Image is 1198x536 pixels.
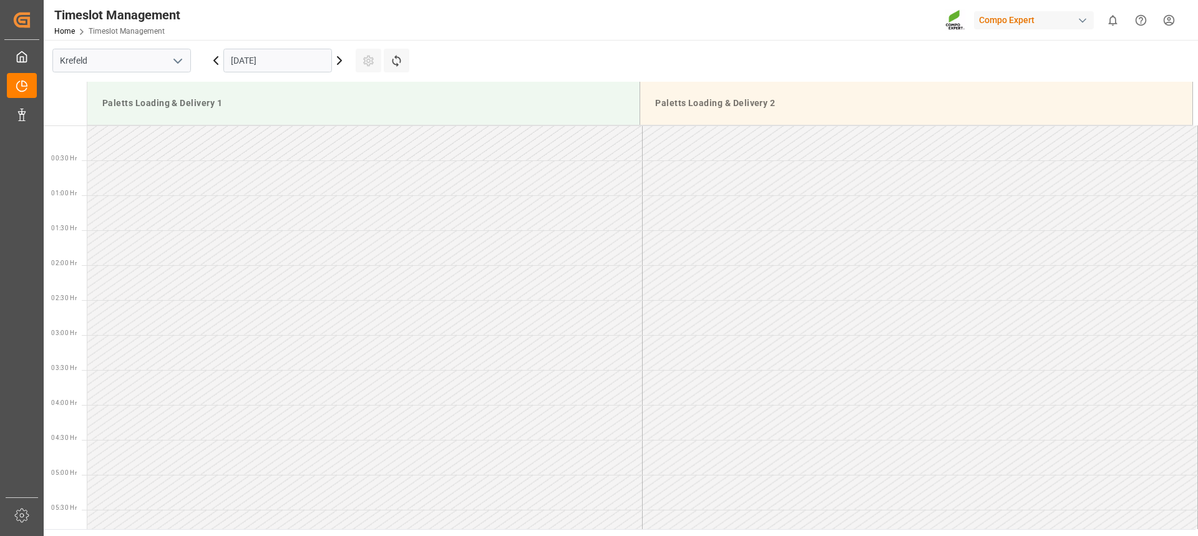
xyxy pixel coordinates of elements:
[51,504,77,511] span: 05:30 Hr
[52,49,191,72] input: Type to search/select
[51,155,77,162] span: 00:30 Hr
[51,295,77,301] span: 02:30 Hr
[54,27,75,36] a: Home
[51,329,77,336] span: 03:00 Hr
[97,92,630,115] div: Paletts Loading & Delivery 1
[54,6,180,24] div: Timeslot Management
[945,9,965,31] img: Screenshot%202023-09-29%20at%2010.02.21.png_1712312052.png
[650,92,1182,115] div: Paletts Loading & Delivery 2
[51,260,77,266] span: 02:00 Hr
[51,190,77,197] span: 01:00 Hr
[51,225,77,231] span: 01:30 Hr
[51,469,77,476] span: 05:00 Hr
[974,11,1094,29] div: Compo Expert
[51,434,77,441] span: 04:30 Hr
[51,399,77,406] span: 04:00 Hr
[168,51,187,71] button: open menu
[1127,6,1155,34] button: Help Center
[51,364,77,371] span: 03:30 Hr
[223,49,332,72] input: DD.MM.YYYY
[1099,6,1127,34] button: show 0 new notifications
[974,8,1099,32] button: Compo Expert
